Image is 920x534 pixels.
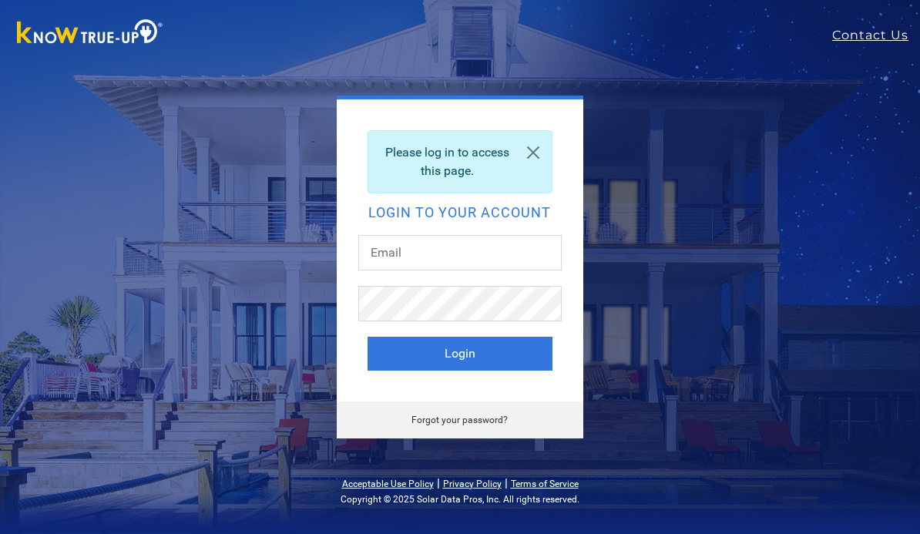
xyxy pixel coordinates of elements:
a: Terms of Service [511,479,579,489]
a: Forgot your password? [411,415,508,425]
a: Acceptable Use Policy [342,479,434,489]
span: | [505,475,508,490]
span: | [437,475,440,490]
a: Contact Us [832,26,920,45]
h2: Login to your account [368,206,552,220]
a: Close [515,131,552,174]
div: Please log in to access this page. [368,130,552,193]
img: Know True-Up [9,16,171,51]
input: Email [358,235,562,270]
a: Privacy Policy [443,479,502,489]
button: Login [368,337,552,371]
